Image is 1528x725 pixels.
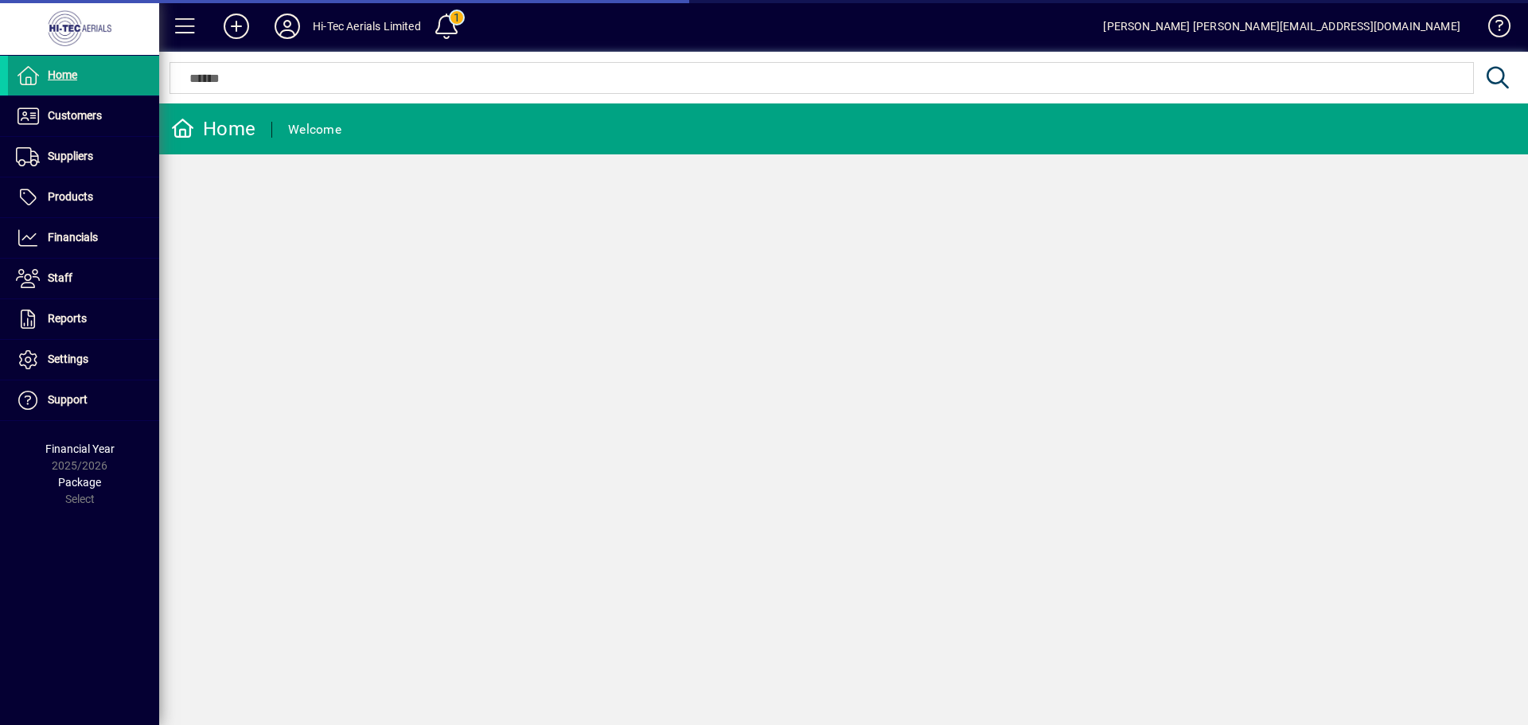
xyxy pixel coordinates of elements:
[288,117,341,142] div: Welcome
[8,259,159,298] a: Staff
[1103,14,1460,39] div: [PERSON_NAME] [PERSON_NAME][EMAIL_ADDRESS][DOMAIN_NAME]
[171,116,255,142] div: Home
[8,299,159,339] a: Reports
[48,150,93,162] span: Suppliers
[313,14,421,39] div: Hi-Tec Aerials Limited
[48,271,72,284] span: Staff
[48,393,88,406] span: Support
[8,96,159,136] a: Customers
[8,340,159,380] a: Settings
[58,476,101,489] span: Package
[48,190,93,203] span: Products
[48,109,102,122] span: Customers
[48,68,77,81] span: Home
[262,12,313,41] button: Profile
[8,177,159,217] a: Products
[1476,3,1508,55] a: Knowledge Base
[8,218,159,258] a: Financials
[48,231,98,244] span: Financials
[48,353,88,365] span: Settings
[8,137,159,177] a: Suppliers
[8,380,159,420] a: Support
[45,442,115,455] span: Financial Year
[48,312,87,325] span: Reports
[211,12,262,41] button: Add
